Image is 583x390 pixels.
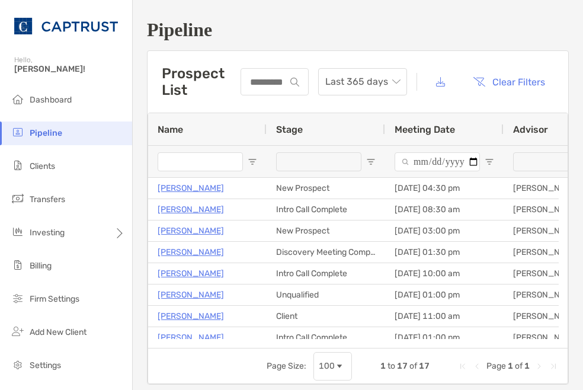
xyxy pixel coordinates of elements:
span: Pipeline [30,128,62,138]
h3: Prospect List [162,65,241,98]
div: Client [267,306,385,327]
span: Advisor [513,124,548,135]
img: dashboard icon [11,92,25,106]
div: Unqualified [267,284,385,305]
span: Page [486,361,506,371]
img: add_new_client icon [11,324,25,338]
div: Page Size: [267,361,306,371]
div: New Prospect [267,220,385,241]
img: investing icon [11,225,25,239]
div: Previous Page [472,362,482,371]
a: [PERSON_NAME] [158,223,224,238]
input: Meeting Date Filter Input [395,152,480,171]
span: [PERSON_NAME]! [14,64,125,74]
div: [DATE] 04:30 pm [385,178,504,199]
img: billing icon [11,258,25,272]
button: Clear Filters [464,69,554,95]
img: pipeline icon [11,125,25,139]
span: Meeting Date [395,124,455,135]
img: settings icon [11,357,25,372]
div: [DATE] 11:00 am [385,306,504,327]
div: [DATE] 08:30 am [385,199,504,220]
span: to [387,361,395,371]
span: of [409,361,417,371]
button: Open Filter Menu [366,157,376,167]
img: input icon [290,78,299,87]
span: Dashboard [30,95,72,105]
h1: Pipeline [147,19,569,41]
span: Add New Client [30,327,87,337]
img: firm-settings icon [11,291,25,305]
div: First Page [458,362,467,371]
a: [PERSON_NAME] [158,181,224,196]
a: [PERSON_NAME] [158,330,224,345]
span: 17 [419,361,430,371]
span: Transfers [30,194,65,204]
div: [DATE] 01:30 pm [385,242,504,263]
span: Name [158,124,183,135]
a: [PERSON_NAME] [158,245,224,260]
div: [DATE] 03:00 pm [385,220,504,241]
a: [PERSON_NAME] [158,287,224,302]
span: Settings [30,360,61,370]
button: Open Filter Menu [485,157,494,167]
span: 17 [397,361,408,371]
div: Intro Call Complete [267,327,385,348]
input: Name Filter Input [158,152,243,171]
div: Intro Call Complete [267,199,385,220]
div: Next Page [534,362,544,371]
div: Discovery Meeting Complete [267,242,385,263]
span: of [515,361,523,371]
img: clients icon [11,158,25,172]
div: Last Page [549,362,558,371]
img: transfers icon [11,191,25,206]
span: 1 [524,361,530,371]
span: 1 [380,361,386,371]
div: New Prospect [267,178,385,199]
div: [DATE] 10:00 am [385,263,504,284]
div: 100 [319,361,335,371]
span: Firm Settings [30,294,79,304]
a: [PERSON_NAME] [158,266,224,281]
a: [PERSON_NAME] [158,202,224,217]
span: 1 [508,361,513,371]
div: [DATE] 01:00 pm [385,284,504,305]
a: [PERSON_NAME] [158,309,224,324]
span: Investing [30,228,65,238]
button: Open Filter Menu [248,157,257,167]
span: Stage [276,124,303,135]
div: Intro Call Complete [267,263,385,284]
span: Last 365 days [325,69,400,95]
div: Page Size [313,352,352,381]
span: Billing [30,261,52,271]
div: [DATE] 01:00 pm [385,327,504,348]
img: CAPTRUST Logo [14,5,118,47]
span: Clients [30,161,55,171]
